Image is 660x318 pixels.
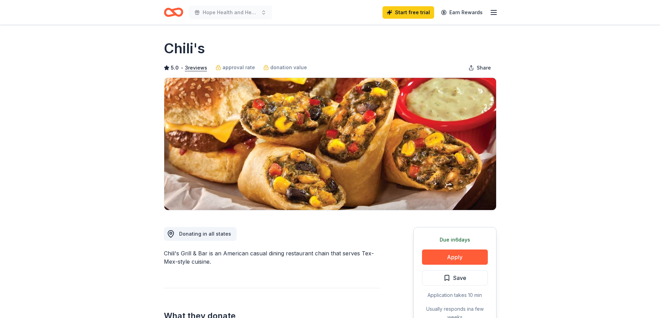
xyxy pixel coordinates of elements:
[463,61,496,75] button: Share
[164,249,380,266] div: Chili's Grill & Bar is an American casual dining restaurant chain that serves Tex-Mex-style cuisine.
[422,236,488,244] div: Due in 6 days
[422,270,488,285] button: Save
[422,249,488,265] button: Apply
[181,65,183,71] span: •
[179,231,231,237] span: Donating in all states
[422,291,488,299] div: Application takes 10 min
[477,64,491,72] span: Share
[222,63,255,72] span: approval rate
[215,63,255,72] a: approval rate
[437,6,487,19] a: Earn Rewards
[171,64,179,72] span: 5.0
[164,4,183,20] a: Home
[382,6,434,19] a: Start free trial
[164,78,496,210] img: Image for Chili's
[453,273,466,282] span: Save
[185,64,207,72] button: 3reviews
[203,8,258,17] span: Hope Health and Healing Brunch
[164,39,205,58] h1: Chili's
[263,63,307,72] a: donation value
[189,6,272,19] button: Hope Health and Healing Brunch
[270,63,307,72] span: donation value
